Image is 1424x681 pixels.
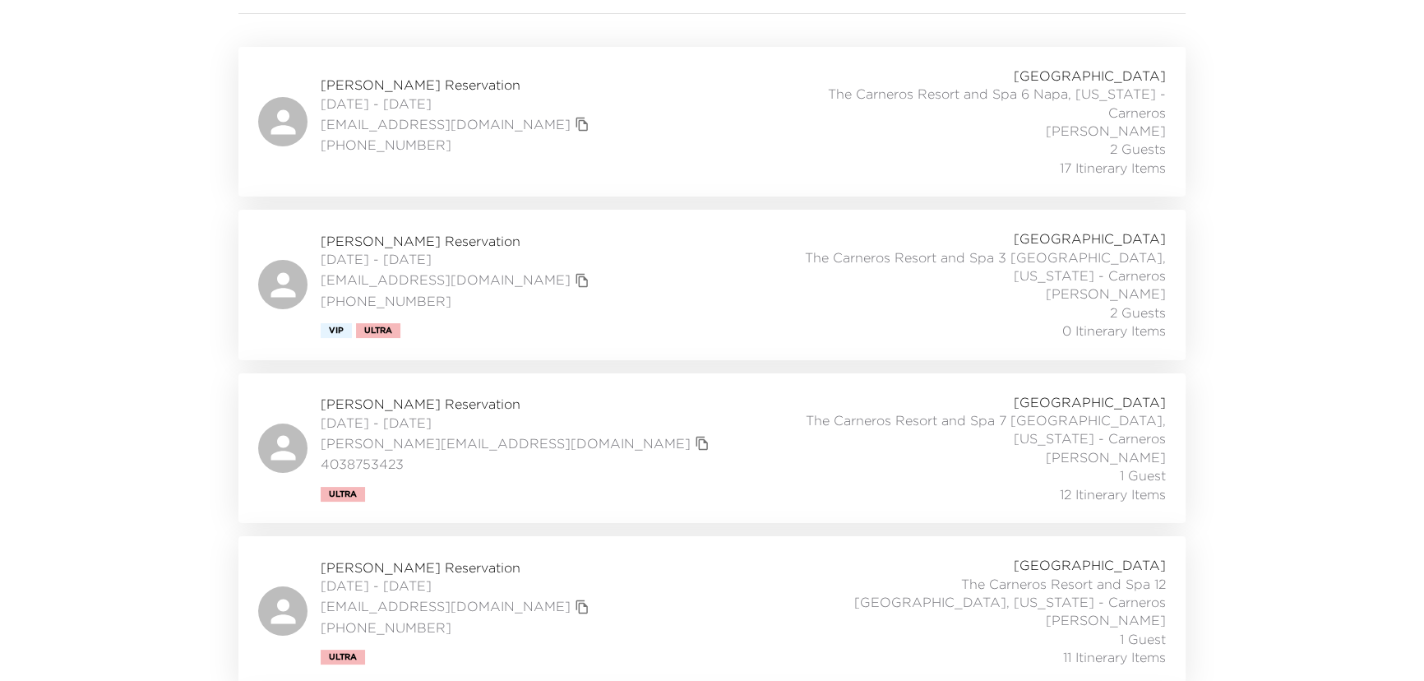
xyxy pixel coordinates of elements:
span: 2 Guests [1110,303,1166,322]
button: copy primary member email [691,432,714,455]
span: [GEOGRAPHIC_DATA] [1014,393,1166,411]
span: The Carneros Resort and Spa 7 [GEOGRAPHIC_DATA], [US_STATE] - Carneros [802,411,1166,448]
span: Vip [329,326,344,336]
a: [PERSON_NAME][EMAIL_ADDRESS][DOMAIN_NAME] [321,434,691,452]
a: [PERSON_NAME] Reservation[DATE] - [DATE][EMAIL_ADDRESS][DOMAIN_NAME]copy primary member email[PHO... [238,210,1186,359]
span: The Carneros Resort and Spa 3 [GEOGRAPHIC_DATA], [US_STATE] - Carneros [802,248,1166,285]
span: [PERSON_NAME] [1046,611,1166,629]
span: 2 Guests [1110,140,1166,158]
span: 1 Guest [1120,466,1166,484]
span: [DATE] - [DATE] [321,414,714,432]
span: Ultra [329,652,357,662]
span: [PERSON_NAME] Reservation [321,232,594,250]
span: The Carneros Resort and Spa 6 Napa, [US_STATE] - Carneros [802,85,1166,122]
span: [PHONE_NUMBER] [321,136,594,154]
span: [PERSON_NAME] [1046,448,1166,466]
span: 4038753423 [321,455,714,473]
span: 12 Itinerary Items [1060,485,1166,503]
span: [DATE] - [DATE] [321,95,594,113]
span: [PERSON_NAME] Reservation [321,558,594,577]
span: [PERSON_NAME] [1046,285,1166,303]
span: 17 Itinerary Items [1060,159,1166,177]
a: [PERSON_NAME] Reservation[DATE] - [DATE][PERSON_NAME][EMAIL_ADDRESS][DOMAIN_NAME]copy primary mem... [238,373,1186,523]
span: Ultra [329,489,357,499]
span: Ultra [364,326,392,336]
span: [PERSON_NAME] [1046,122,1166,140]
button: copy primary member email [571,113,594,136]
a: [EMAIL_ADDRESS][DOMAIN_NAME] [321,271,571,289]
span: [PHONE_NUMBER] [321,292,594,310]
span: [GEOGRAPHIC_DATA] [1014,556,1166,574]
span: The Carneros Resort and Spa 12 [GEOGRAPHIC_DATA], [US_STATE] - Carneros [802,575,1166,612]
span: [DATE] - [DATE] [321,577,594,595]
span: 1 Guest [1120,630,1166,648]
span: [PERSON_NAME] Reservation [321,395,714,413]
span: 0 Itinerary Items [1062,322,1166,340]
span: [PHONE_NUMBER] [321,618,594,637]
span: 11 Itinerary Items [1063,648,1166,666]
a: [PERSON_NAME] Reservation[DATE] - [DATE][EMAIL_ADDRESS][DOMAIN_NAME]copy primary member email[PHO... [238,47,1186,197]
span: [GEOGRAPHIC_DATA] [1014,229,1166,248]
span: [PERSON_NAME] Reservation [321,76,594,94]
a: [EMAIL_ADDRESS][DOMAIN_NAME] [321,597,571,615]
span: [GEOGRAPHIC_DATA] [1014,67,1166,85]
a: [EMAIL_ADDRESS][DOMAIN_NAME] [321,115,571,133]
span: [DATE] - [DATE] [321,250,594,268]
button: copy primary member email [571,595,594,618]
button: copy primary member email [571,269,594,292]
